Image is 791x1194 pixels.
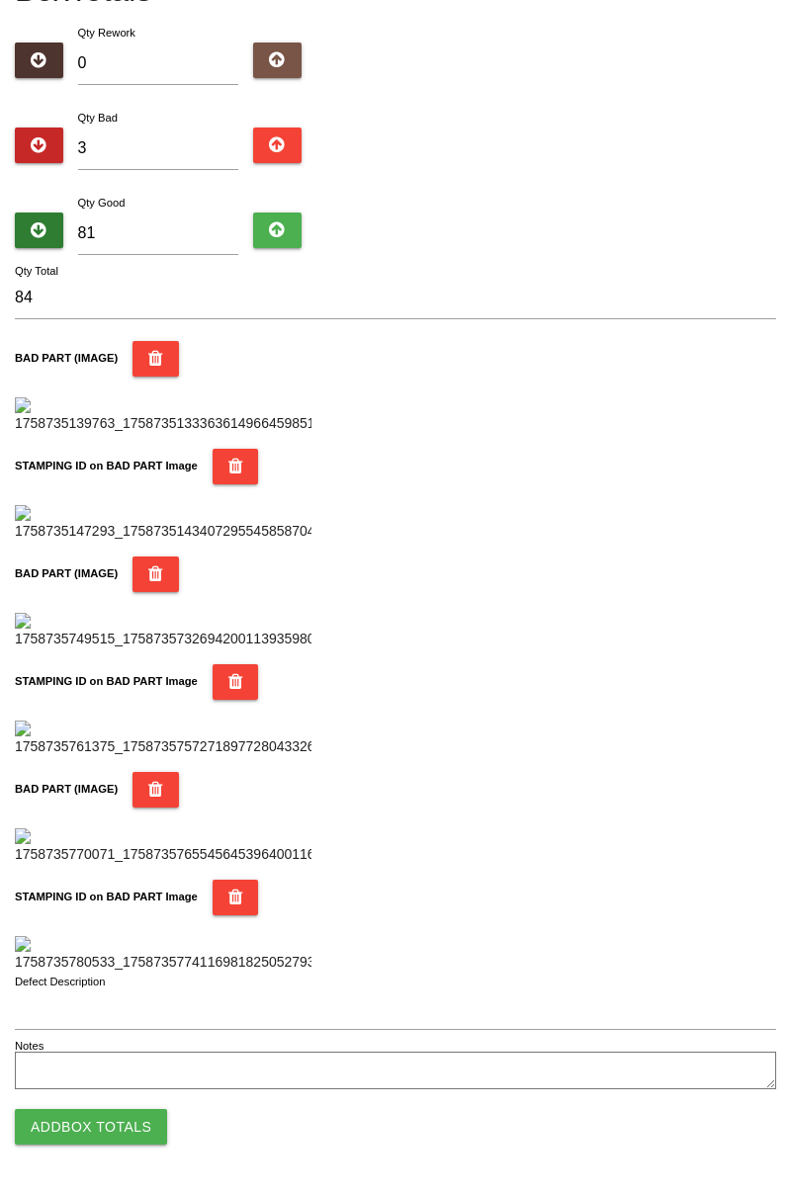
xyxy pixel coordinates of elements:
[15,567,118,579] b: BAD PART (IMAGE)
[15,891,198,902] b: STAMPING ID on BAD PART Image
[213,449,259,484] button: STAMPING ID on BAD PART Image
[132,772,179,808] button: BAD PART (IMAGE)
[15,460,198,471] b: STAMPING ID on BAD PART Image
[132,341,179,377] button: BAD PART (IMAGE)
[132,556,179,592] button: BAD PART (IMAGE)
[213,880,259,915] button: STAMPING ID on BAD PART Image
[15,613,311,649] img: 1758735749515_17587357326942001139359805828968.jpg
[15,505,311,542] img: 1758735147293_17587351434072955458587042602310.jpg
[15,974,106,990] label: Defect Description
[15,1038,44,1055] label: Notes
[78,112,118,124] label: Qty Bad
[78,197,126,209] label: Qty Good
[78,27,135,39] label: Qty Rework
[15,1109,167,1145] button: AddBox Totals
[15,936,311,973] img: 1758735780533_1758735774116981825052793129047.jpg
[15,352,118,364] b: BAD PART (IMAGE)
[15,675,198,687] b: STAMPING ID on BAD PART Image
[15,397,311,434] img: 1758735139763_1758735133363614966459851709013.jpg
[15,828,311,865] img: 1758735770071_17587357655456453964001169776752.jpg
[15,263,58,280] label: Qty Total
[213,664,259,700] button: STAMPING ID on BAD PART Image
[15,783,118,795] b: BAD PART (IMAGE)
[15,721,311,757] img: 1758735761375_17587357572718977280433269367574.jpg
